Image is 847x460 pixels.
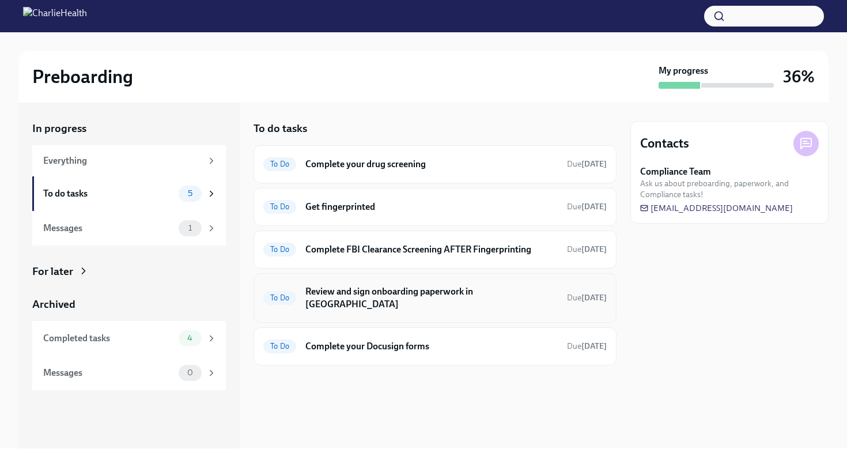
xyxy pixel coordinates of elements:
div: Completed tasks [43,332,174,345]
div: Everything [43,154,202,167]
span: September 28th, 2025 09:00 [567,159,607,169]
span: Ask us about preboarding, paperwork, and Compliance tasks! [640,178,819,200]
h5: To do tasks [254,121,307,136]
h2: Preboarding [32,65,133,88]
span: 0 [180,368,200,377]
a: Completed tasks4 [32,321,226,356]
h3: 36% [783,66,815,87]
a: Messages0 [32,356,226,390]
span: Due [567,159,607,169]
span: 5 [181,189,199,198]
span: Due [567,293,607,303]
a: Archived [32,297,226,312]
div: To do tasks [43,187,174,200]
a: [EMAIL_ADDRESS][DOMAIN_NAME] [640,202,793,214]
span: To Do [263,160,296,168]
span: Due [567,244,607,254]
span: 4 [180,334,199,342]
a: For later [32,264,226,279]
a: To DoReview and sign onboarding paperwork in [GEOGRAPHIC_DATA]Due[DATE] [263,283,607,313]
span: September 28th, 2025 09:00 [567,201,607,212]
span: October 2nd, 2025 09:00 [567,292,607,303]
h6: Review and sign onboarding paperwork in [GEOGRAPHIC_DATA] [305,285,558,311]
div: Messages [43,367,174,379]
div: For later [32,264,73,279]
span: Due [567,202,607,212]
a: To DoComplete your Docusign formsDue[DATE] [263,337,607,356]
span: To Do [263,245,296,254]
h6: Get fingerprinted [305,201,558,213]
a: To DoGet fingerprintedDue[DATE] [263,198,607,216]
a: To do tasks5 [32,176,226,211]
strong: [DATE] [581,202,607,212]
span: To Do [263,202,296,211]
a: To DoComplete your drug screeningDue[DATE] [263,155,607,174]
strong: [DATE] [581,159,607,169]
strong: [DATE] [581,244,607,254]
strong: Compliance Team [640,165,711,178]
strong: My progress [659,65,708,77]
strong: [DATE] [581,341,607,351]
img: CharlieHealth [23,7,87,25]
h6: Complete your drug screening [305,158,558,171]
a: Everything [32,145,226,176]
span: October 1st, 2025 09:00 [567,244,607,255]
span: Due [567,341,607,351]
a: To DoComplete FBI Clearance Screening AFTER FingerprintingDue[DATE] [263,240,607,259]
h6: Complete your Docusign forms [305,340,558,353]
a: In progress [32,121,226,136]
div: Messages [43,222,174,235]
span: To Do [263,293,296,302]
h6: Complete FBI Clearance Screening AFTER Fingerprinting [305,243,558,256]
span: 1 [181,224,199,232]
span: September 28th, 2025 09:00 [567,341,607,352]
strong: [DATE] [581,293,607,303]
span: To Do [263,342,296,350]
h4: Contacts [640,135,689,152]
a: Messages1 [32,211,226,246]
